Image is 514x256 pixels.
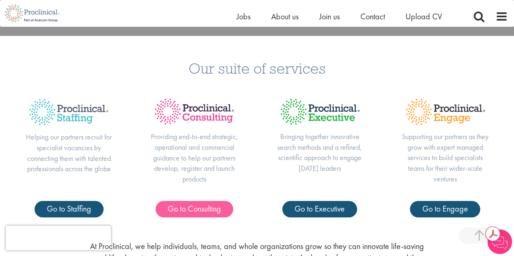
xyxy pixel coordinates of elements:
a: Contact [360,11,385,22]
a: Go to Staffing [35,201,104,217]
img: Proclinical Title [399,92,491,131]
img: Proclinical Title [274,92,366,131]
span: Go to Consulting [168,203,221,214]
img: Chatbot [487,229,512,254]
span: Go to Executive [295,203,345,214]
a: Upload CV [406,11,442,22]
span: Go to Staffing [47,203,91,214]
img: Proclinical Title [148,92,240,131]
img: Proclinical Title [23,92,115,132]
a: About us [271,11,299,22]
a: Go to Engage [410,201,480,217]
iframe: reCAPTCHA [6,226,111,250]
h3: Our suite of services [6,61,508,76]
p: Bringing together innovative search methods and a refined, scientific approach to engage [DATE] l... [274,131,366,174]
p: Helping our partners recruit for specialist vacancies by connecting them with talented profession... [23,132,115,174]
a: Go to Consulting [155,201,233,217]
a: Jobs [237,11,251,22]
p: Supporting our partners as they grow with expert managed services to build specialists teams for ... [399,131,491,184]
a: Go to Executive [282,201,357,217]
span: Go to Engage [422,203,468,214]
a: Join us [319,11,340,22]
p: Providing end-to-end strategic, operational and commercial guidance to help our partners develop,... [148,131,240,184]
